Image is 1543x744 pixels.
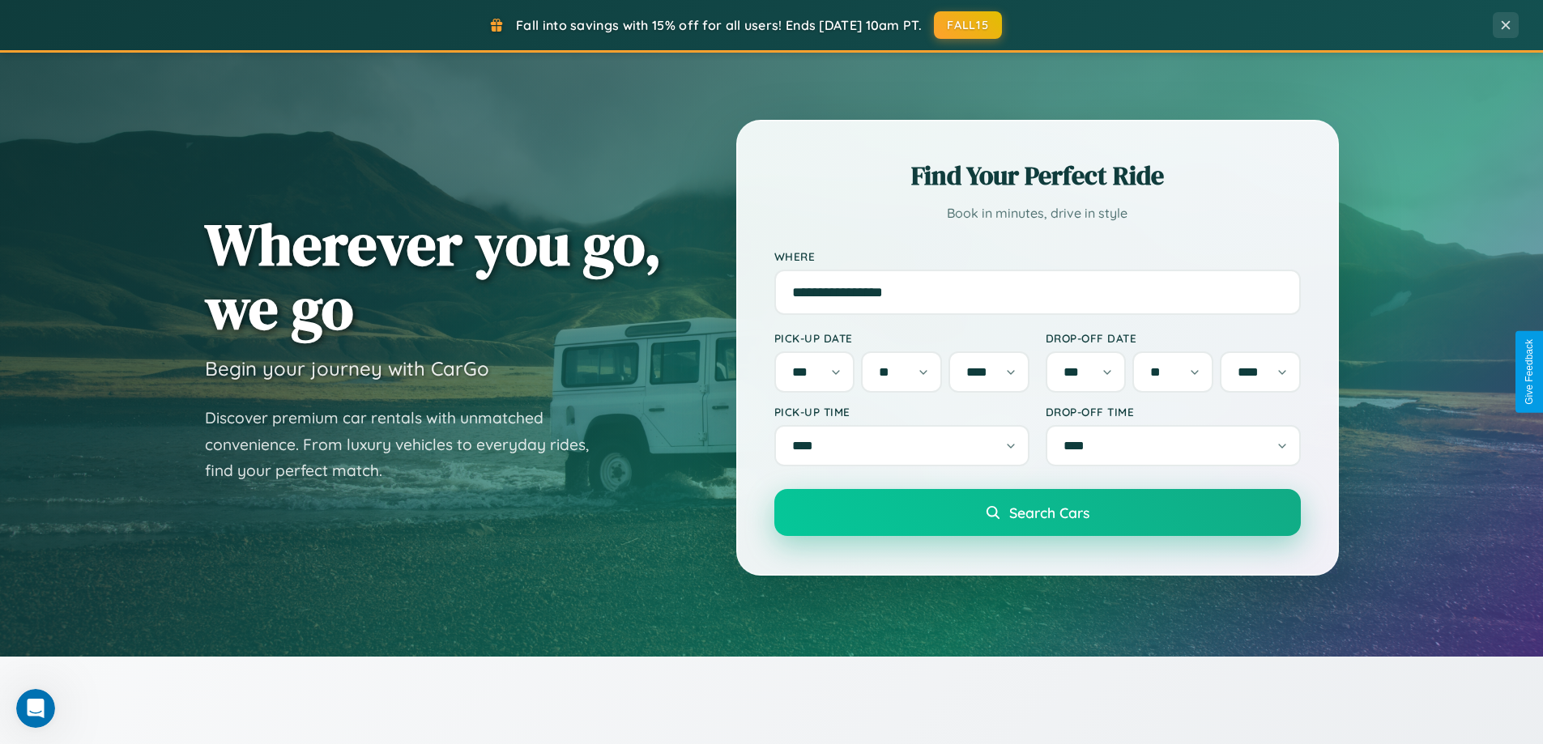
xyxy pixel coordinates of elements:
label: Drop-off Time [1046,405,1301,419]
h3: Begin your journey with CarGo [205,356,489,381]
label: Pick-up Date [774,331,1029,345]
h2: Find Your Perfect Ride [774,158,1301,193]
div: Give Feedback [1524,339,1535,405]
p: Book in minutes, drive in style [774,202,1301,225]
iframe: Intercom live chat [16,689,55,728]
label: Pick-up Time [774,405,1029,419]
span: Search Cars [1009,504,1089,521]
h1: Wherever you go, we go [205,212,662,340]
label: Drop-off Date [1046,331,1301,345]
button: FALL15 [934,11,1002,39]
p: Discover premium car rentals with unmatched convenience. From luxury vehicles to everyday rides, ... [205,405,610,484]
label: Where [774,249,1301,263]
button: Search Cars [774,489,1301,536]
span: Fall into savings with 15% off for all users! Ends [DATE] 10am PT. [516,17,922,33]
